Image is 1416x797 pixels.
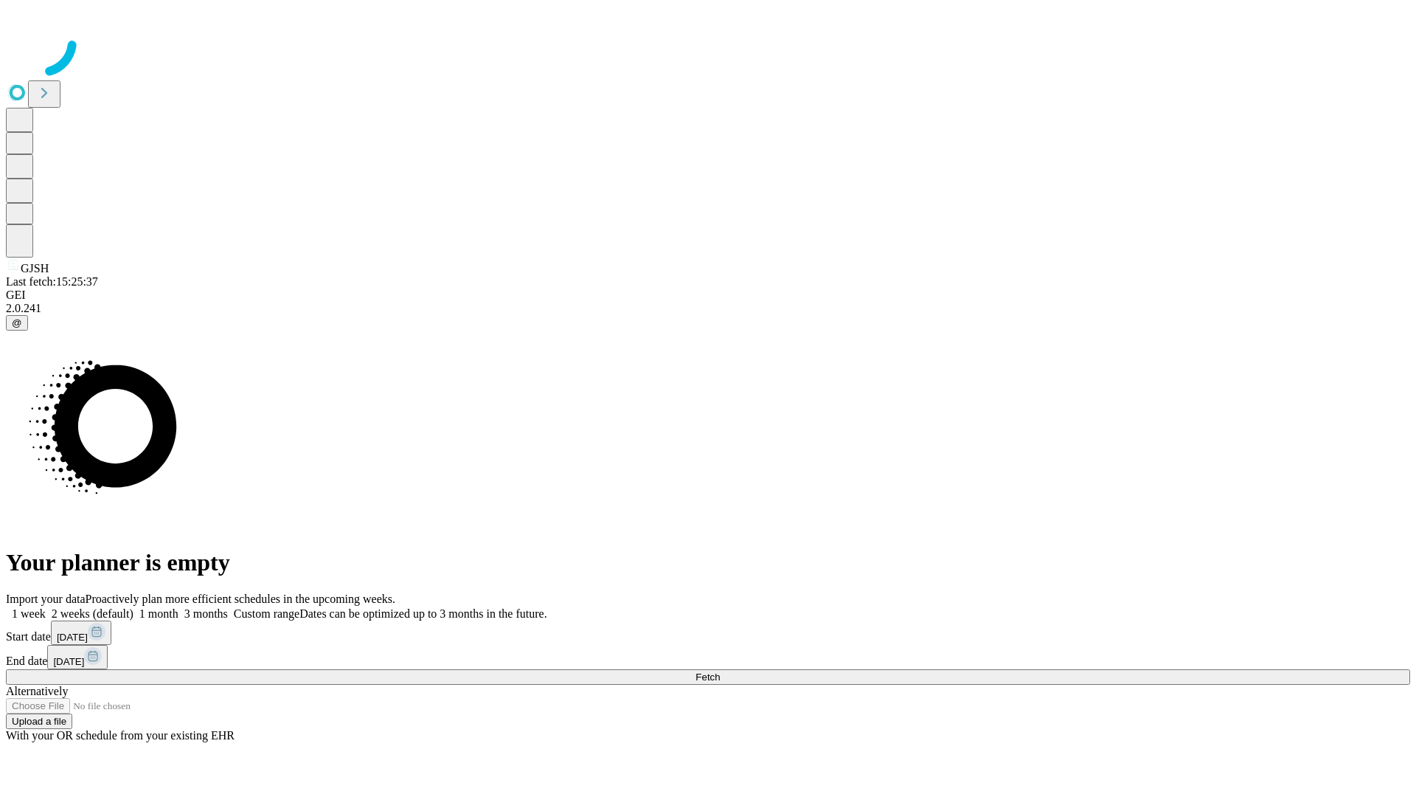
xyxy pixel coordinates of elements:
[6,549,1410,576] h1: Your planner is empty
[51,621,111,645] button: [DATE]
[6,275,98,288] span: Last fetch: 15:25:37
[234,607,299,620] span: Custom range
[21,262,49,275] span: GJSH
[12,317,22,328] span: @
[6,302,1410,315] div: 2.0.241
[6,593,86,605] span: Import your data
[299,607,546,620] span: Dates can be optimized up to 3 months in the future.
[6,315,28,331] button: @
[184,607,228,620] span: 3 months
[6,685,68,697] span: Alternatively
[6,729,235,742] span: With your OR schedule from your existing EHR
[52,607,133,620] span: 2 weeks (default)
[695,672,720,683] span: Fetch
[6,289,1410,302] div: GEI
[6,621,1410,645] div: Start date
[86,593,395,605] span: Proactively plan more efficient schedules in the upcoming weeks.
[6,714,72,729] button: Upload a file
[57,632,88,643] span: [DATE]
[6,669,1410,685] button: Fetch
[6,645,1410,669] div: End date
[47,645,108,669] button: [DATE]
[139,607,178,620] span: 1 month
[12,607,46,620] span: 1 week
[53,656,84,667] span: [DATE]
